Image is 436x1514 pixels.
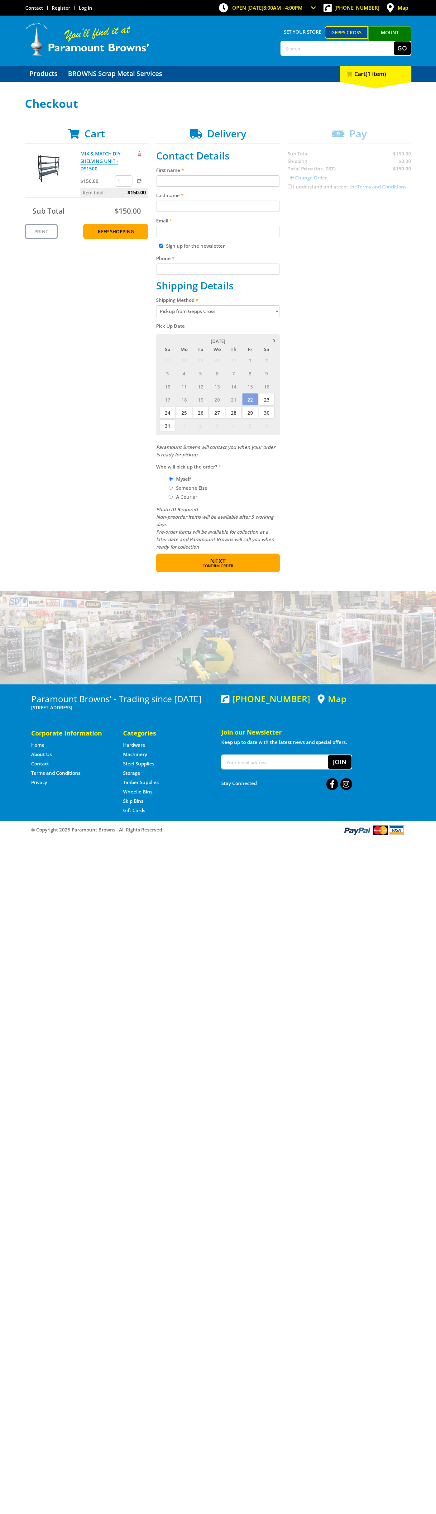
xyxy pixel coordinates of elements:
[156,166,280,174] label: First name
[83,224,148,239] a: Keep Shopping
[52,5,70,11] a: Go to the registration page
[170,564,266,568] span: Confirm order
[325,26,368,39] a: Gepps Cross
[226,345,242,353] span: Th
[318,694,346,704] a: View a map of Gepps Cross location
[160,354,175,366] span: 27
[31,150,68,187] img: MIX & MATCH DIY SHELVING UNIT - DS1500
[123,779,159,786] a: Go to the Timber Supplies page
[169,477,173,481] input: Please select who will pick up the order.
[226,393,242,406] span: 21
[123,760,154,767] a: Go to the Steel Supplies page
[242,354,258,366] span: 1
[123,770,140,776] a: Go to the Storage page
[193,406,208,419] span: 26
[31,742,45,748] a: Go to the Home page
[80,150,121,172] a: MIX & MATCH DIY SHELVING UNIT - DS1500
[226,419,242,432] span: 4
[123,751,147,758] a: Go to the Machinery page
[259,380,275,393] span: 16
[193,393,208,406] span: 19
[25,98,411,110] h1: Checkout
[123,742,145,748] a: Go to the Hardware page
[25,824,411,836] div: ® Copyright 2025 Paramount Browns'. All Rights Reserved.
[226,380,242,393] span: 14
[281,41,394,55] input: Search
[394,41,411,55] button: Go
[123,798,143,804] a: Go to the Skip Bins page
[63,66,167,82] a: Go to the BROWNS Scrap Metal Services page
[176,393,192,406] span: 18
[193,354,208,366] span: 29
[176,354,192,366] span: 28
[226,406,242,419] span: 28
[156,150,280,162] h2: Contact Details
[174,492,199,502] label: A Courier
[25,224,58,239] a: Print
[84,127,105,140] span: Cart
[123,788,152,795] a: Go to the Wheelie Bins page
[226,354,242,366] span: 31
[221,728,405,737] h5: Join our Newsletter
[156,255,280,262] label: Phone
[226,367,242,379] span: 7
[160,406,175,419] span: 24
[232,4,303,11] span: OPEN [DATE]
[80,177,114,185] p: $150.00
[156,506,274,550] em: Photo ID Required. Non-preorder items will be available after 5 working days Pre-order items will...
[259,345,275,353] span: Sa
[31,760,49,767] a: Go to the Contact page
[222,755,328,769] input: Your email address
[25,22,150,56] img: Paramount Browns'
[211,338,225,344] span: [DATE]
[156,463,280,470] label: Who will pick up the order?
[127,188,146,197] span: $150.00
[80,188,148,197] p: Item total:
[31,729,111,738] h5: Corporate Information
[193,419,208,432] span: 2
[156,226,280,237] input: Please enter your email address.
[31,704,215,711] p: [STREET_ADDRESS]
[259,354,275,366] span: 2
[259,367,275,379] span: 9
[176,419,192,432] span: 1
[31,770,80,776] a: Go to the Terms and Conditions page
[209,393,225,406] span: 20
[209,406,225,419] span: 27
[209,380,225,393] span: 13
[176,406,192,419] span: 25
[242,367,258,379] span: 8
[193,380,208,393] span: 12
[31,779,47,786] a: Go to the Privacy page
[221,738,405,746] p: Keep up to date with the latest news and special offers.
[221,776,352,791] div: Stay Connected
[169,486,173,490] input: Please select who will pick up the order.
[156,217,280,224] label: Email
[176,380,192,393] span: 11
[31,751,52,758] a: Go to the About Us page
[156,305,280,317] select: Please select a shipping method.
[221,694,310,704] div: [PHONE_NUMBER]
[156,554,280,572] button: Next Confirm order
[280,26,325,37] span: Set your store
[209,354,225,366] span: 30
[340,66,411,82] div: Cart
[259,406,275,419] span: 30
[343,824,405,836] img: PayPal, Mastercard, Visa accepted
[176,345,192,353] span: Mo
[137,150,141,157] a: Remove from cart
[25,66,62,82] a: Go to the Products page
[242,345,258,353] span: Fr
[160,367,175,379] span: 3
[176,367,192,379] span: 4
[166,243,225,249] label: Sign up for the newsletter
[123,729,203,738] h5: Categories
[156,192,280,199] label: Last name
[115,206,141,216] span: $150.00
[209,345,225,353] span: We
[174,483,209,493] label: Someone Else
[160,345,175,353] span: Su
[193,345,208,353] span: Tu
[160,380,175,393] span: 10
[368,26,411,50] a: Mount [PERSON_NAME]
